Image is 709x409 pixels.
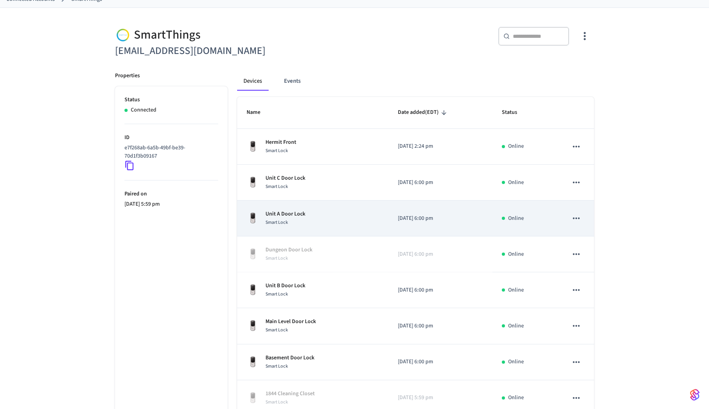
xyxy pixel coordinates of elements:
[265,318,316,326] p: Main Level Door Lock
[508,286,524,294] p: Online
[131,106,156,114] p: Connected
[247,212,259,225] img: Yale Assure Touchscreen Wifi Smart Lock, Satin Nickel, Front
[247,392,259,404] img: Yale Assure Touchscreen Wifi Smart Lock, Satin Nickel, Front
[265,255,288,262] span: Smart Lock
[115,43,350,59] h6: [EMAIL_ADDRESS][DOMAIN_NAME]
[124,190,218,198] p: Paired on
[508,358,524,366] p: Online
[265,246,312,254] p: Dungeon Door Lock
[265,183,288,190] span: Smart Lock
[508,178,524,187] p: Online
[690,389,700,401] img: SeamLogoGradient.69752ec5.svg
[265,219,288,226] span: Smart Lock
[124,200,218,208] p: [DATE] 5:59 pm
[398,178,483,187] p: [DATE] 6:00 pm
[247,106,271,119] span: Name
[237,72,594,91] div: connected account tabs
[237,72,268,91] button: Devices
[124,144,215,160] p: e7f268ab-6a5b-49bf-be39-70d1f3b09167
[265,363,288,370] span: Smart Lock
[265,138,296,147] p: Hermit Front
[124,134,218,142] p: ID
[265,147,288,154] span: Smart Lock
[124,96,218,104] p: Status
[508,394,524,402] p: Online
[278,72,307,91] button: Events
[247,140,259,153] img: Yale Assure Touchscreen Wifi Smart Lock, Satin Nickel, Front
[247,320,259,332] img: Yale Assure Touchscreen Wifi Smart Lock, Satin Nickel, Front
[115,27,131,43] img: Smartthings Logo, Square
[265,282,305,290] p: Unit B Door Lock
[265,399,288,405] span: Smart Lock
[508,142,524,151] p: Online
[247,248,259,260] img: Yale Assure Touchscreen Wifi Smart Lock, Satin Nickel, Front
[398,142,483,151] p: [DATE] 2:24 pm
[398,106,449,119] span: Date added(EDT)
[398,214,483,223] p: [DATE] 6:00 pm
[247,356,259,368] img: Yale Assure Touchscreen Wifi Smart Lock, Satin Nickel, Front
[247,284,259,296] img: Yale Assure Touchscreen Wifi Smart Lock, Satin Nickel, Front
[265,210,305,218] p: Unit A Door Lock
[398,250,483,258] p: [DATE] 6:00 pm
[398,322,483,330] p: [DATE] 6:00 pm
[115,27,350,43] div: SmartThings
[508,322,524,330] p: Online
[502,106,527,119] span: Status
[265,327,288,333] span: Smart Lock
[508,250,524,258] p: Online
[508,214,524,223] p: Online
[398,358,483,366] p: [DATE] 6:00 pm
[398,286,483,294] p: [DATE] 6:00 pm
[265,291,288,297] span: Smart Lock
[247,176,259,189] img: Yale Assure Touchscreen Wifi Smart Lock, Satin Nickel, Front
[265,390,315,398] p: 1844 Cleaning Closet
[265,174,305,182] p: Unit C Door Lock
[115,72,140,80] p: Properties
[398,394,483,402] p: [DATE] 5:59 pm
[265,354,314,362] p: Basement Door Lock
